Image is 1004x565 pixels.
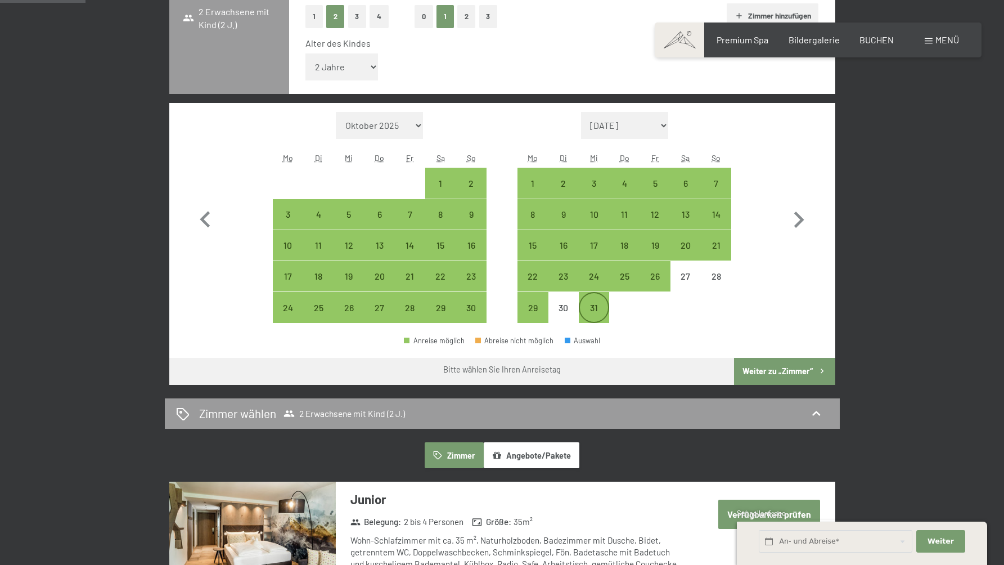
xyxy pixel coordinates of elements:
div: Mon Nov 10 2025 [273,230,303,261]
div: Anreise möglich [303,292,334,322]
div: Sat Dec 13 2025 [670,199,701,230]
div: Anreise möglich [273,292,303,322]
div: 22 [426,272,454,300]
abbr: Donnerstag [375,153,384,163]
div: 20 [366,272,394,300]
div: Anreise möglich [395,230,425,261]
div: Anreise möglich [334,230,364,261]
div: 25 [304,303,332,331]
div: Sun Dec 21 2025 [701,230,731,261]
div: 30 [550,303,578,331]
div: 3 [580,179,608,207]
div: Anreise möglich [701,199,731,230]
span: Bildergalerie [789,34,840,45]
div: 14 [702,210,730,238]
a: Premium Spa [717,34,768,45]
div: 15 [519,241,547,269]
div: 18 [610,241,638,269]
div: Anreise möglich [517,230,548,261]
div: 8 [519,210,547,238]
div: Tue Dec 02 2025 [548,168,579,198]
div: Anreise möglich [640,261,670,292]
h2: Zimmer wählen [199,405,276,421]
span: 35 m² [514,516,533,528]
div: Sun Nov 16 2025 [456,230,486,261]
div: Anreise möglich [456,261,486,292]
div: Sat Dec 06 2025 [670,168,701,198]
div: Anreise möglich [640,199,670,230]
div: Anreise möglich [548,168,579,198]
div: Sat Nov 22 2025 [425,261,456,292]
div: 2 [550,179,578,207]
div: Anreise möglich [670,199,701,230]
abbr: Mittwoch [590,153,598,163]
div: Anreise möglich [273,230,303,261]
div: Anreise möglich [303,230,334,261]
div: Anreise nicht möglich [548,292,579,322]
div: Anreise möglich [701,168,731,198]
button: 3 [348,5,367,28]
div: Anreise möglich [395,292,425,322]
div: 5 [641,179,669,207]
span: Schnellanfrage [737,509,786,518]
div: Wed Dec 17 2025 [579,230,609,261]
div: 29 [519,303,547,331]
div: Mon Nov 24 2025 [273,292,303,322]
div: Tue Nov 04 2025 [303,199,334,230]
div: 17 [580,241,608,269]
div: Fri Nov 21 2025 [395,261,425,292]
div: Wed Dec 10 2025 [579,199,609,230]
div: Anreise möglich [456,292,486,322]
div: 22 [519,272,547,300]
span: Weiter [928,536,954,546]
div: Anreise möglich [517,261,548,292]
div: 14 [396,241,424,269]
div: Fri Dec 26 2025 [640,261,670,292]
a: BUCHEN [859,34,894,45]
span: Menü [935,34,959,45]
div: 29 [426,303,454,331]
div: Anreise möglich [609,199,640,230]
div: Sat Nov 29 2025 [425,292,456,322]
strong: Größe : [472,516,511,528]
div: Tue Dec 23 2025 [548,261,579,292]
div: Anreise möglich [456,230,486,261]
div: Anreise möglich [334,261,364,292]
div: Sat Dec 20 2025 [670,230,701,261]
div: Anreise möglich [579,230,609,261]
div: Anreise möglich [579,168,609,198]
div: Anreise möglich [303,199,334,230]
div: Anreise möglich [404,337,465,344]
div: Tue Dec 09 2025 [548,199,579,230]
div: Anreise möglich [425,261,456,292]
button: Verfügbarkeit prüfen [718,500,820,528]
div: Anreise möglich [670,230,701,261]
button: Weiter zu „Zimmer“ [734,358,835,385]
div: Fri Dec 19 2025 [640,230,670,261]
div: Anreise möglich [548,199,579,230]
div: Tue Nov 18 2025 [303,261,334,292]
div: 28 [702,272,730,300]
div: Thu Nov 27 2025 [364,292,395,322]
div: Anreise möglich [517,168,548,198]
div: 4 [610,179,638,207]
div: Fri Nov 28 2025 [395,292,425,322]
div: 7 [702,179,730,207]
abbr: Montag [283,153,293,163]
div: Thu Dec 18 2025 [609,230,640,261]
div: Sun Nov 23 2025 [456,261,486,292]
div: 27 [366,303,394,331]
div: Anreise möglich [640,168,670,198]
div: 31 [580,303,608,331]
div: Sun Dec 28 2025 [701,261,731,292]
div: 26 [335,303,363,331]
abbr: Freitag [406,153,413,163]
div: Anreise möglich [425,199,456,230]
div: Anreise möglich [456,199,486,230]
div: Anreise nicht möglich [670,261,701,292]
div: Wed Dec 31 2025 [579,292,609,322]
div: Sun Dec 07 2025 [701,168,731,198]
button: 2 [326,5,345,28]
div: Tue Dec 30 2025 [548,292,579,322]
